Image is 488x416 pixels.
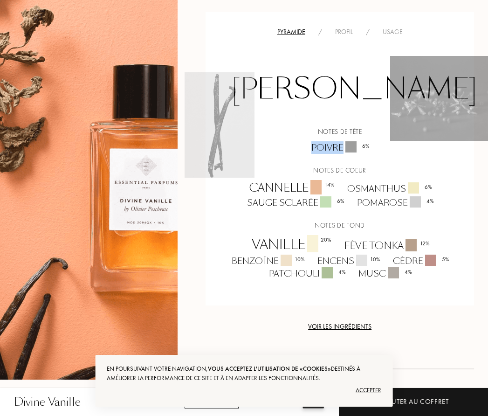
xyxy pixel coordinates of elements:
[213,127,467,137] div: Notes de tête
[206,322,474,332] div: Voir les ingrédients
[213,221,467,230] div: Notes de fond
[405,268,412,276] div: 4 %
[359,27,376,37] div: /
[225,255,310,267] div: Benzoïne
[242,180,340,196] div: Cannelle
[362,142,370,150] div: 6 %
[208,365,331,373] span: vous acceptez l'utilisation de «cookies»
[338,268,346,276] div: 4 %
[426,197,434,205] div: 4 %
[262,267,351,280] div: Patchouli
[376,27,409,37] div: Usage
[340,182,438,195] div: Osmanthus
[351,267,418,280] div: Musc
[213,68,467,115] div: [PERSON_NAME]
[420,239,430,248] div: 12 %
[107,383,381,398] div: Accepter
[378,396,449,407] div: Ajouter au coffret
[370,255,380,263] div: 10 %
[213,166,467,175] div: Notes de coeur
[442,255,449,263] div: 5 %
[350,196,440,209] div: Pomarose
[185,72,254,178] img: QBHDNPARD2OGQ_2.png
[304,141,375,154] div: Poivre
[240,196,350,209] div: Sauge sclarée
[337,239,435,253] div: Fève tonka
[107,364,381,383] div: En poursuivant votre navigation, destinés à améliorer la performance de ce site et à en adapter l...
[324,180,335,189] div: 14 %
[295,255,305,263] div: 10 %
[310,255,386,267] div: Encens
[245,235,337,255] div: Vanille
[425,183,432,191] div: 6 %
[337,197,344,205] div: 6 %
[386,255,455,267] div: Cèdre
[321,236,331,244] div: 20 %
[14,394,81,410] div: Divine Vanille
[329,27,359,37] div: Profil
[312,27,329,37] div: /
[271,27,312,37] div: Pyramide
